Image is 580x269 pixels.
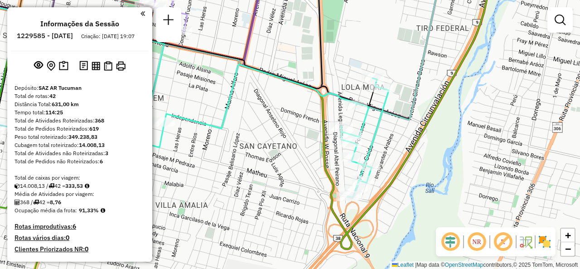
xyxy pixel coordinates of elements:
[537,235,552,249] img: Exibir/Ocultar setores
[14,207,77,214] span: Ocupação média da frota:
[561,242,575,256] a: Zoom out
[14,133,145,141] div: Peso total roteirizado:
[100,158,103,165] strong: 6
[32,59,45,73] button: Exibir sessão original
[14,234,145,242] h4: Rotas vários dias:
[95,117,104,124] strong: 368
[33,200,39,205] i: Total de rotas
[49,93,56,99] strong: 42
[85,183,89,189] i: Meta Caixas/viagem: 304,19 Diferença: 29,34
[77,32,138,40] div: Criação: [DATE] 19:07
[14,157,145,166] div: Total de Pedidos não Roteirizados:
[85,245,88,253] strong: 0
[492,231,514,253] span: Exibir rótulo
[66,234,69,242] strong: 0
[102,59,114,73] button: Visualizar Romaneio
[48,183,54,189] i: Total de rotas
[45,109,63,116] strong: 114:25
[445,262,483,268] a: OpenStreetMap
[14,84,145,92] div: Depósito:
[390,261,580,269] div: Map data © contributors,© 2025 TomTom, Microsoft
[79,142,105,148] strong: 14.008,13
[561,229,575,242] a: Zoom in
[440,231,461,253] span: Ocultar deslocamento
[518,235,533,249] img: Fluxo de ruas
[14,149,145,157] div: Total de Atividades não Roteirizadas:
[392,262,414,268] a: Leaflet
[565,230,571,241] span: +
[57,59,70,73] button: Painel de Sugestão
[14,200,20,205] i: Total de Atividades
[105,150,108,157] strong: 3
[52,101,79,108] strong: 631,00 km
[14,198,145,206] div: 368 / 42 =
[565,243,571,254] span: −
[14,141,145,149] div: Cubagem total roteirizado:
[14,117,145,125] div: Total de Atividades Roteirizadas:
[65,182,83,189] strong: 333,53
[14,108,145,117] div: Tempo total:
[45,59,57,73] button: Centralizar mapa no depósito ou ponto de apoio
[14,245,145,253] h4: Clientes Priorizados NR:
[14,182,145,190] div: 14.008,13 / 42 =
[140,8,145,19] a: Clique aqui para minimizar o painel
[50,199,61,205] strong: 8,76
[551,11,569,29] a: Exibir filtros
[79,207,99,214] strong: 91,33%
[72,222,76,230] strong: 6
[89,125,99,132] strong: 619
[17,32,73,40] h6: 1229585 - [DATE]
[14,100,145,108] div: Distância Total:
[14,183,20,189] i: Cubagem total roteirizado
[14,92,145,100] div: Total de rotas:
[68,133,97,140] strong: 349.238,83
[159,11,178,31] a: Nova sessão e pesquisa
[466,231,488,253] span: Ocultar NR
[14,125,145,133] div: Total de Pedidos Roteirizados:
[14,190,145,198] div: Média de Atividades por viagem:
[77,59,90,73] button: Logs desbloquear sessão
[101,208,105,213] em: Média calculada utilizando a maior ocupação (%Peso ou %Cubagem) de cada rota da sessão. Rotas cro...
[40,20,119,28] h4: Informações da Sessão
[114,59,127,73] button: Imprimir Rotas
[14,174,145,182] div: Total de caixas por viagem:
[39,84,82,91] strong: SAZ AR Tucuman
[14,223,145,230] h4: Rotas improdutivas:
[415,262,416,268] span: |
[90,59,102,72] button: Visualizar relatório de Roteirização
